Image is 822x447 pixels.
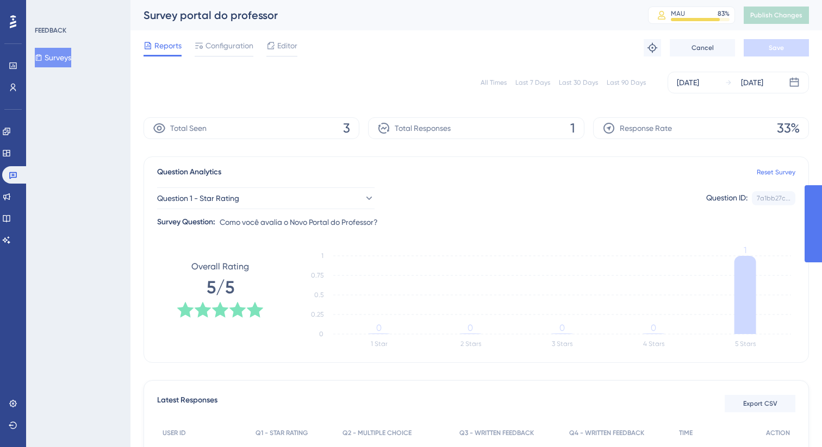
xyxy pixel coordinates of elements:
[342,429,412,437] span: Q2 - MULTIPLE CHOICE
[671,9,685,18] div: MAU
[769,43,784,52] span: Save
[481,78,507,87] div: All Times
[35,48,71,67] button: Surveys
[468,323,473,333] tspan: 0
[757,168,795,177] a: Reset Survey
[314,291,323,299] tspan: 0.5
[607,78,646,87] div: Last 90 Days
[163,429,186,437] span: USER ID
[670,39,735,56] button: Cancel
[570,119,575,137] span: 1
[706,191,748,205] div: Question ID:
[191,260,249,273] span: Overall Rating
[735,340,756,348] text: 5 Stars
[718,9,730,18] div: 83 %
[157,192,239,205] span: Question 1 - Star Rating
[515,78,550,87] div: Last 7 Days
[157,166,221,179] span: Question Analytics
[744,245,746,255] tspan: 1
[766,429,790,437] span: ACTION
[311,311,323,318] tspan: 0.25
[459,429,534,437] span: Q3 - WRITTEN FEEDBACK
[620,122,672,135] span: Response Rate
[679,429,693,437] span: TIME
[154,39,182,52] span: Reports
[559,323,565,333] tspan: 0
[552,340,572,348] text: 3 Stars
[319,330,323,338] tspan: 0
[776,404,809,437] iframe: UserGuiding AI Assistant Launcher
[743,399,777,408] span: Export CSV
[643,340,664,348] text: 4 Stars
[343,119,350,137] span: 3
[311,272,323,279] tspan: 0.75
[559,78,598,87] div: Last 30 Days
[651,323,656,333] tspan: 0
[157,216,215,229] div: Survey Question:
[725,395,795,412] button: Export CSV
[157,187,375,209] button: Question 1 - Star Rating
[460,340,481,348] text: 2 Stars
[677,76,699,89] div: [DATE]
[777,119,800,137] span: 33%
[256,429,308,437] span: Q1 - STAR RATING
[741,76,763,89] div: [DATE]
[35,26,66,35] div: FEEDBACK
[757,194,790,203] div: 7a1bb27c...
[750,11,802,20] span: Publish Changes
[157,394,217,413] span: Latest Responses
[170,122,207,135] span: Total Seen
[205,39,253,52] span: Configuration
[371,340,388,348] text: 1 Star
[744,39,809,56] button: Save
[744,7,809,24] button: Publish Changes
[321,252,323,260] tspan: 1
[376,323,382,333] tspan: 0
[144,8,621,23] div: Survey portal do professor
[207,275,234,299] span: 5/5
[395,122,451,135] span: Total Responses
[569,429,644,437] span: Q4 - WRITTEN FEEDBACK
[692,43,714,52] span: Cancel
[277,39,297,52] span: Editor
[220,216,378,229] span: Como você avalia o Novo Portal do Professor?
